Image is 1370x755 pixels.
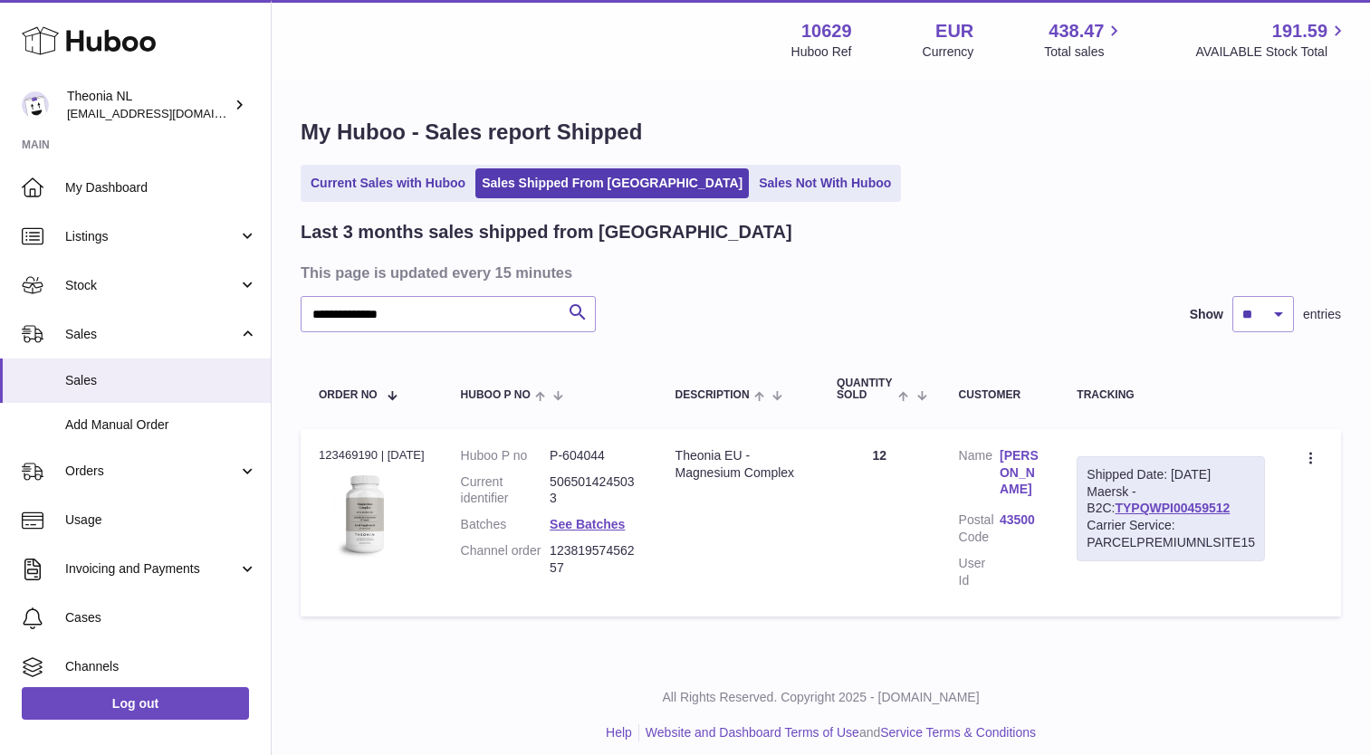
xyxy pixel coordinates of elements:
[301,263,1336,282] h3: This page is updated every 15 minutes
[550,473,638,508] dd: 5065014245033
[1195,19,1348,61] a: 191.59 AVAILABLE Stock Total
[801,19,852,43] strong: 10629
[1115,501,1230,515] a: TYPQWPI00459512
[959,447,1000,503] dt: Name
[461,542,550,577] dt: Channel order
[1272,19,1327,43] span: 191.59
[1044,19,1125,61] a: 438.47 Total sales
[65,416,257,434] span: Add Manual Order
[606,725,632,740] a: Help
[791,43,852,61] div: Huboo Ref
[319,469,409,559] img: 106291725893142.jpg
[475,168,749,198] a: Sales Shipped From [GEOGRAPHIC_DATA]
[1077,389,1265,401] div: Tracking
[1044,43,1125,61] span: Total sales
[923,43,974,61] div: Currency
[752,168,897,198] a: Sales Not With Huboo
[286,689,1356,706] p: All Rights Reserved. Copyright 2025 - [DOMAIN_NAME]
[304,168,472,198] a: Current Sales with Huboo
[65,560,238,578] span: Invoicing and Payments
[959,389,1041,401] div: Customer
[67,88,230,122] div: Theonia NL
[461,447,550,464] dt: Huboo P no
[1049,19,1104,43] span: 438.47
[1195,43,1348,61] span: AVAILABLE Stock Total
[1000,447,1040,499] a: [PERSON_NAME]
[65,658,257,675] span: Channels
[319,447,425,464] div: 123469190 | [DATE]
[65,179,257,196] span: My Dashboard
[22,687,249,720] a: Log out
[461,516,550,533] dt: Batches
[301,118,1341,147] h1: My Huboo - Sales report Shipped
[550,542,638,577] dd: 12381957456257
[550,447,638,464] dd: P-604044
[1190,306,1223,323] label: Show
[67,106,266,120] span: [EMAIL_ADDRESS][DOMAIN_NAME]
[959,511,1000,546] dt: Postal Code
[639,724,1036,741] li: and
[1303,306,1341,323] span: entries
[837,377,894,401] span: Quantity Sold
[646,725,859,740] a: Website and Dashboard Terms of Use
[65,511,257,529] span: Usage
[65,326,238,343] span: Sales
[550,517,625,531] a: See Batches
[675,389,750,401] span: Description
[461,473,550,508] dt: Current identifier
[65,277,238,294] span: Stock
[301,220,792,244] h2: Last 3 months sales shipped from [GEOGRAPHIC_DATA]
[1087,466,1255,483] div: Shipped Date: [DATE]
[675,447,801,482] div: Theonia EU - Magnesium Complex
[819,429,941,616] td: 12
[959,555,1000,589] dt: User Id
[65,609,257,626] span: Cases
[880,725,1036,740] a: Service Terms & Conditions
[319,389,378,401] span: Order No
[22,91,49,119] img: info@wholesomegoods.eu
[65,463,238,480] span: Orders
[1000,511,1040,529] a: 43500
[1087,517,1255,551] div: Carrier Service: PARCELPREMIUMNLSITE15
[1077,456,1265,561] div: Maersk - B2C:
[461,389,531,401] span: Huboo P no
[65,372,257,389] span: Sales
[65,228,238,245] span: Listings
[935,19,973,43] strong: EUR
